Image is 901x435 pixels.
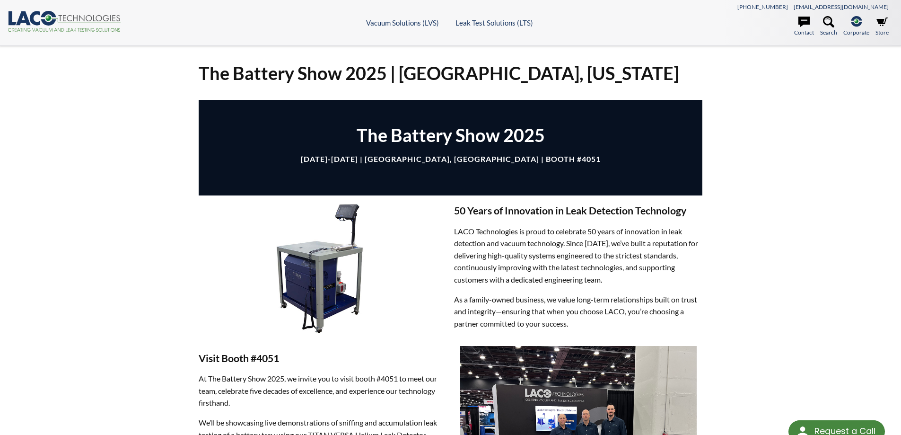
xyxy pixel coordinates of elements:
span: Corporate [843,28,869,37]
h1: The Battery Show 2025 [213,124,689,147]
a: Contact [794,16,814,37]
h3: 50 Years of Innovation in Leak Detection Technology [454,204,702,218]
img: PRODUCT_template1-Product_1000x562.jpg [199,195,447,335]
h3: Visit Booth #4051 [199,352,447,365]
a: Store [875,16,889,37]
a: Search [820,16,837,37]
a: [EMAIL_ADDRESS][DOMAIN_NAME] [794,3,889,10]
p: LACO Technologies is proud to celebrate 50 years of innovation in leak detection and vacuum techn... [454,225,702,286]
p: As a family-owned business, we value long-term relationships built on trust and integrity—ensurin... [454,293,702,330]
h1: The Battery Show 2025 | [GEOGRAPHIC_DATA], [US_STATE] [199,62,703,85]
a: [PHONE_NUMBER] [737,3,788,10]
a: Vacuum Solutions (LVS) [366,18,439,27]
h4: [DATE]-[DATE] | [GEOGRAPHIC_DATA], [GEOGRAPHIC_DATA] | Booth #4051 [213,154,689,164]
p: At The Battery Show 2025, we invite you to visit booth #4051 to meet our team, celebrate five dec... [199,373,447,409]
a: Leak Test Solutions (LTS) [455,18,533,27]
